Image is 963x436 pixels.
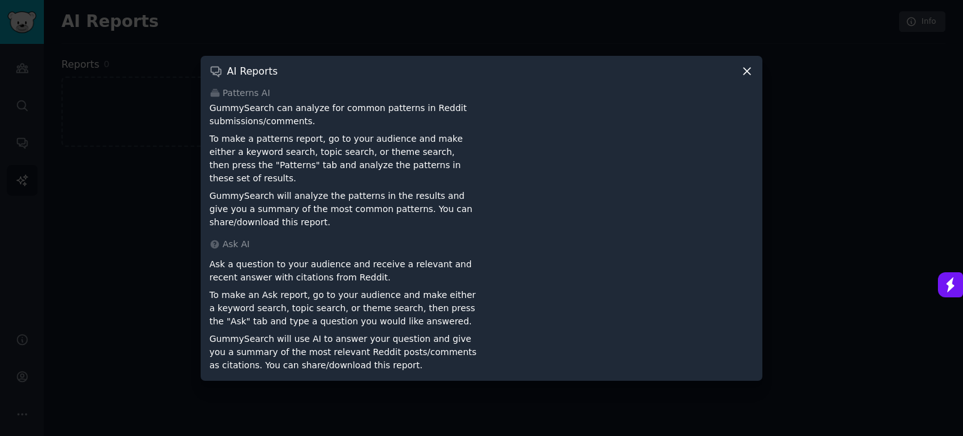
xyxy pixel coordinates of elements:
[209,332,477,372] p: GummySearch will use AI to answer your question and give you a summary of the most relevant Reddi...
[209,189,477,229] p: GummySearch will analyze the patterns in the results and give you a summary of the most common pa...
[209,87,754,100] div: Patterns AI
[486,102,754,215] iframe: YouTube video player
[209,132,477,185] p: To make a patterns report, go to your audience and make either a keyword search, topic search, or...
[209,289,477,328] p: To make an Ask report, go to your audience and make either a keyword search, topic search, or the...
[209,102,477,128] p: GummySearch can analyze for common patterns in Reddit submissions/comments.
[209,258,477,284] p: Ask a question to your audience and receive a relevant and recent answer with citations from Reddit.
[209,238,754,251] div: Ask AI
[227,65,278,78] h3: AI Reports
